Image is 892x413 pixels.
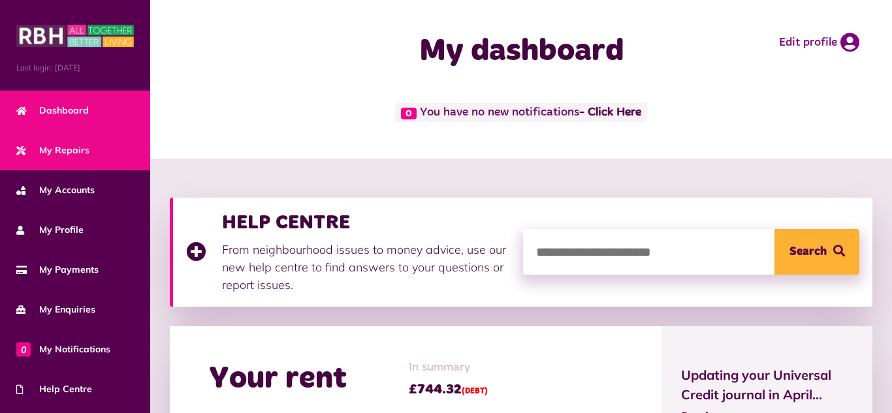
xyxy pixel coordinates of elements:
a: - Click Here [579,107,641,119]
span: Search [789,229,827,275]
h1: My dashboard [349,33,693,70]
span: Help Centre [16,382,92,396]
h3: HELP CENTRE [222,211,510,234]
span: (DEBT) [462,388,488,395]
a: Edit profile [779,33,859,52]
span: Last login: [DATE] [16,62,134,74]
span: Updating your Universal Credit journal in April... [681,365,853,405]
span: £744.32 [409,380,488,399]
span: You have no new notifications [395,103,646,122]
h2: Your rent [209,360,347,398]
img: MyRBH [16,23,134,49]
span: 0 [401,108,417,119]
span: In summary [409,359,488,376]
span: My Notifications [16,343,110,356]
span: My Accounts [16,183,95,197]
span: 0 [16,342,31,356]
span: My Profile [16,223,84,237]
button: Search [774,229,859,275]
span: My Payments [16,263,99,277]
span: My Repairs [16,144,89,157]
span: My Enquiries [16,303,95,316]
span: Dashboard [16,104,89,117]
p: From neighbourhood issues to money advice, use our new help centre to find answers to your questi... [222,241,510,294]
